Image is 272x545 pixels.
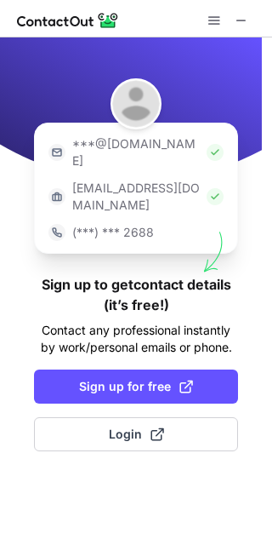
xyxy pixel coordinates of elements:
[109,426,164,443] span: Login
[79,378,193,395] span: Sign up for free
[72,135,200,169] p: ***@[DOMAIN_NAME]
[34,417,238,451] button: Login
[48,224,65,241] img: https://contactout.com/extension/app/static/media/login-phone-icon.bacfcb865e29de816d437549d7f4cb...
[207,144,224,161] img: Check Icon
[48,188,65,205] img: https://contactout.com/extension/app/static/media/login-work-icon.638a5007170bc45168077fde17b29a1...
[72,180,200,214] p: [EMAIL_ADDRESS][DOMAIN_NAME]
[34,274,238,315] h1: Sign up to get contact details (it’s free!)
[34,370,238,404] button: Sign up for free
[48,144,65,161] img: https://contactout.com/extension/app/static/media/login-email-icon.f64bce713bb5cd1896fef81aa7b14a...
[207,188,224,205] img: Check Icon
[17,10,119,31] img: ContactOut v5.3.10
[34,322,238,356] p: Contact any professional instantly by work/personal emails or phone.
